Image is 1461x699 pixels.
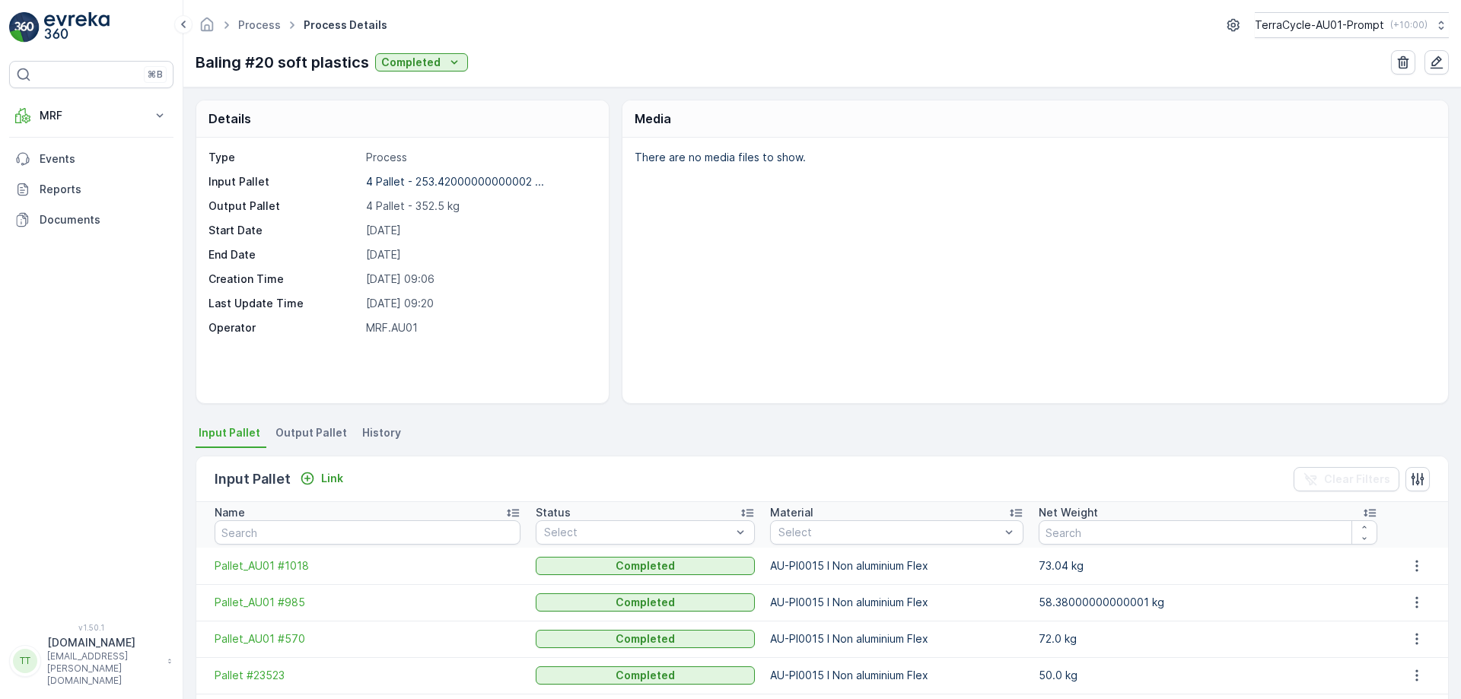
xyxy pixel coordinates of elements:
[47,650,160,687] p: [EMAIL_ADDRESS][PERSON_NAME][DOMAIN_NAME]
[616,668,675,683] p: Completed
[770,631,1023,647] p: AU-PI0015 I Non aluminium Flex
[366,223,593,238] p: [DATE]
[321,471,343,486] p: Link
[9,144,173,174] a: Events
[9,174,173,205] a: Reports
[366,150,593,165] p: Process
[199,22,215,35] a: Homepage
[215,505,245,520] p: Name
[770,505,813,520] p: Material
[208,174,360,189] p: Input Pallet
[208,199,360,214] p: Output Pallet
[9,12,40,43] img: logo
[1039,520,1377,545] input: Search
[208,110,251,128] p: Details
[1255,17,1384,33] p: TerraCycle-AU01-Prompt
[40,182,167,197] p: Reports
[215,668,520,683] a: Pallet #23523
[9,635,173,687] button: TT[DOMAIN_NAME][EMAIL_ADDRESS][PERSON_NAME][DOMAIN_NAME]
[1039,668,1377,683] p: 50.0 kg
[13,649,37,673] div: TT
[208,223,360,238] p: Start Date
[148,68,163,81] p: ⌘B
[301,17,390,33] span: Process Details
[40,151,167,167] p: Events
[9,100,173,131] button: MRF
[1324,472,1390,487] p: Clear Filters
[381,55,441,70] p: Completed
[778,525,999,540] p: Select
[1294,467,1399,491] button: Clear Filters
[536,505,571,520] p: Status
[215,631,520,647] a: Pallet_AU01 #570
[208,296,360,311] p: Last Update Time
[215,469,291,490] p: Input Pallet
[770,595,1023,610] p: AU-PI0015 I Non aluminium Flex
[635,150,1432,165] p: There are no media files to show.
[44,12,110,43] img: logo_light-DOdMpM7g.png
[366,320,593,335] p: MRF.AU01
[366,296,593,311] p: [DATE] 09:20
[238,18,281,31] a: Process
[1255,12,1449,38] button: TerraCycle-AU01-Prompt(+10:00)
[544,525,732,540] p: Select
[770,668,1023,683] p: AU-PI0015 I Non aluminium Flex
[294,469,349,488] button: Link
[1039,558,1377,573] p: 73.04 kg
[40,212,167,227] p: Documents
[616,595,675,610] p: Completed
[616,558,675,573] p: Completed
[1039,631,1377,647] p: 72.0 kg
[9,205,173,235] a: Documents
[47,635,160,650] p: [DOMAIN_NAME]
[215,595,520,610] a: Pallet_AU01 #985
[536,666,756,685] button: Completed
[1039,595,1377,610] p: 58.38000000000001 kg
[208,272,360,287] p: Creation Time
[366,272,593,287] p: [DATE] 09:06
[208,247,360,262] p: End Date
[275,425,347,440] span: Output Pallet
[199,425,260,440] span: Input Pallet
[536,557,756,575] button: Completed
[1390,19,1428,31] p: ( +10:00 )
[635,110,671,128] p: Media
[536,593,756,612] button: Completed
[366,175,544,188] p: 4 Pallet - 253.42000000000002 ...
[40,108,143,123] p: MRF
[9,623,173,632] span: v 1.50.1
[536,630,756,648] button: Completed
[366,199,593,214] p: 4 Pallet - 352.5 kg
[208,320,360,335] p: Operator
[215,520,520,545] input: Search
[1039,505,1098,520] p: Net Weight
[215,558,520,573] a: Pallet_AU01 #1018
[366,247,593,262] p: [DATE]
[375,53,468,71] button: Completed
[208,150,360,165] p: Type
[770,558,1023,573] p: AU-PI0015 I Non aluminium Flex
[196,51,369,74] p: Baling #20 soft plastics
[616,631,675,647] p: Completed
[362,425,401,440] span: History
